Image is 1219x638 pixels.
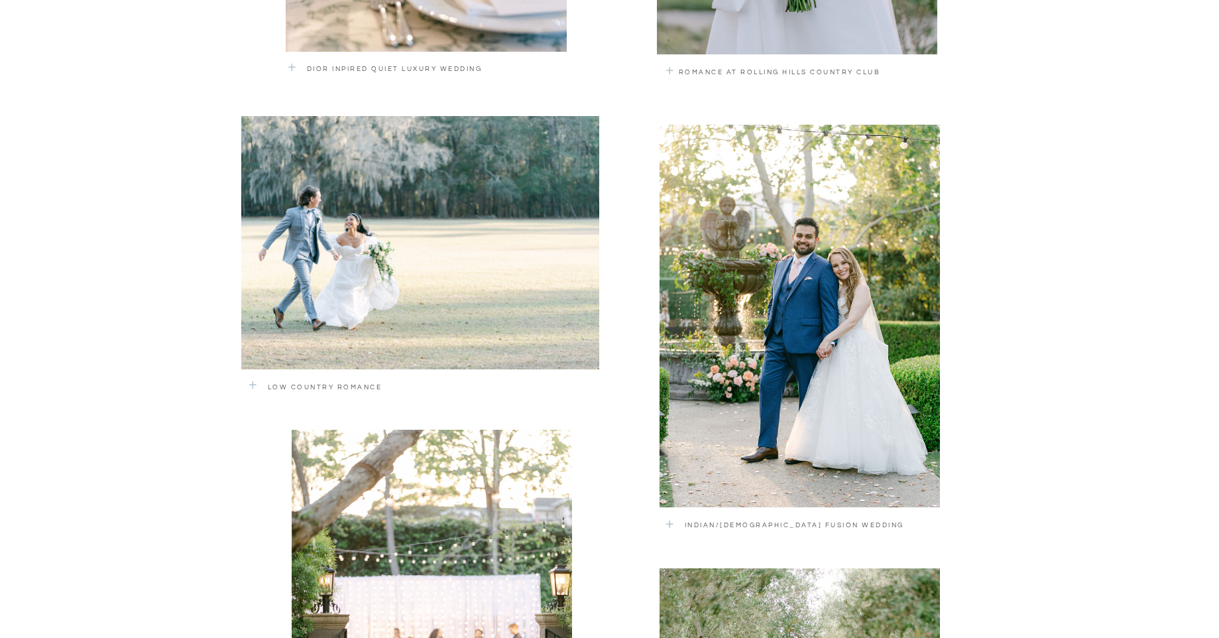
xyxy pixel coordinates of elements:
[679,66,928,86] a: romance at rolling hills country club
[288,53,314,93] a: +
[268,381,517,397] a: Low Country Romance
[666,56,692,96] a: +
[249,371,275,411] a: +
[666,510,692,550] a: +
[685,519,934,535] a: Indian/[DEMOGRAPHIC_DATA] Fusion Wedding
[307,63,556,82] a: dior inpired quiet luxury wedding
